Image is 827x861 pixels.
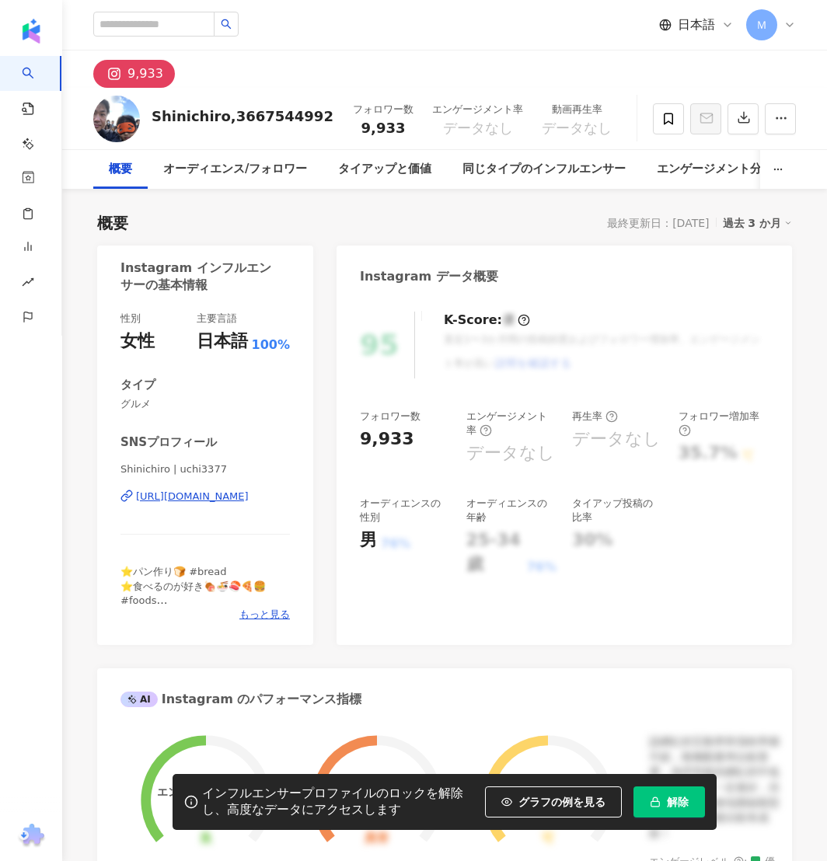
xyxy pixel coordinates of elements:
div: 該網紅的互動率和漲粉率都不錯，唯獨觀看率比較普通，為同等級的網紅的中低等級，效果不一定會好，但仍然建議可以發包開箱類型的案型，應該會比較有成效！ [649,734,781,841]
span: Shinichiro | uchi3377 [120,462,290,476]
div: タイアップ投稿の比率 [572,497,663,525]
div: オーディエンスの年齢 [466,497,557,525]
div: 再生率 [572,410,618,424]
div: 9,933 [127,63,163,85]
div: フォロワー増加率 [679,410,769,437]
span: 9,933 [361,120,406,136]
span: Ｍ [756,16,767,33]
span: ⭐パン作り🍞 #bread ⭐食べるのが好き🍖🍜🍣🍕🍔 #foods ⭐お酒も好き🍷🍺 #alcohol ⭐家にいる癒し🐢🐇と🐿(フクロモモンガ)それと🐠#pets 🌈✨幸せ#happiness... [120,566,284,691]
div: データなし [572,427,661,451]
div: 最終更新日：[DATE] [607,217,709,229]
div: 性別 [120,312,141,326]
div: Instagram データ概要 [360,268,498,285]
div: 9,933 [360,427,414,451]
span: 日本語 [678,16,715,33]
img: chrome extension [16,824,47,849]
div: 良 [200,831,212,846]
div: AI [120,692,158,707]
div: エンゲージメント率 [466,410,557,437]
div: 日本語 [197,329,248,354]
span: グルメ [120,397,290,411]
span: search [221,19,232,30]
div: 異常 [365,831,389,846]
span: データなし [443,120,513,136]
div: エンゲージメント分析 [657,160,773,179]
div: [URL][DOMAIN_NAME] [136,490,249,504]
button: 9,933 [93,60,175,88]
div: Shinichiro,3667544992 [152,106,333,126]
div: フォロワー数 [353,102,413,117]
div: Instagram のパフォーマンス指標 [120,691,361,708]
div: 主要言語 [197,312,237,326]
div: インフルエンサープロファイルのロックを解除し、高度なデータにアクセスします [202,786,477,818]
div: 過去 3 か月 [723,213,793,233]
span: もっと見る [239,608,290,622]
div: 動画再生率 [542,102,612,117]
a: [URL][DOMAIN_NAME] [120,490,290,504]
a: search [22,56,53,224]
button: 解除 [633,786,705,817]
div: 男 [360,528,377,553]
div: K-Score : [444,312,530,329]
button: グラフの例を見る [485,786,622,817]
span: rise [22,267,34,302]
img: logo icon [19,19,44,44]
img: KOL Avatar [93,96,140,142]
div: Instagram インフルエンサーの基本情報 [120,260,282,295]
div: エンゲージメント率 [432,102,523,117]
div: 女性 [120,329,155,354]
span: データなし [542,120,612,136]
div: オーディエンスの性別 [360,497,451,525]
div: 概要 [97,212,128,234]
div: 可 [542,831,554,846]
div: 概要 [109,160,132,179]
div: オーディエンス/フォロワー [163,160,307,179]
div: タイプ [120,377,155,393]
div: 同じタイプのインフルエンサー [462,160,626,179]
span: 解除 [667,796,689,808]
div: フォロワー数 [360,410,420,424]
span: 100% [252,336,290,354]
span: グラフの例を見る [518,796,605,808]
div: データなし [466,441,555,465]
div: SNSプロフィール [120,434,217,451]
div: タイアップと価値 [338,160,431,179]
